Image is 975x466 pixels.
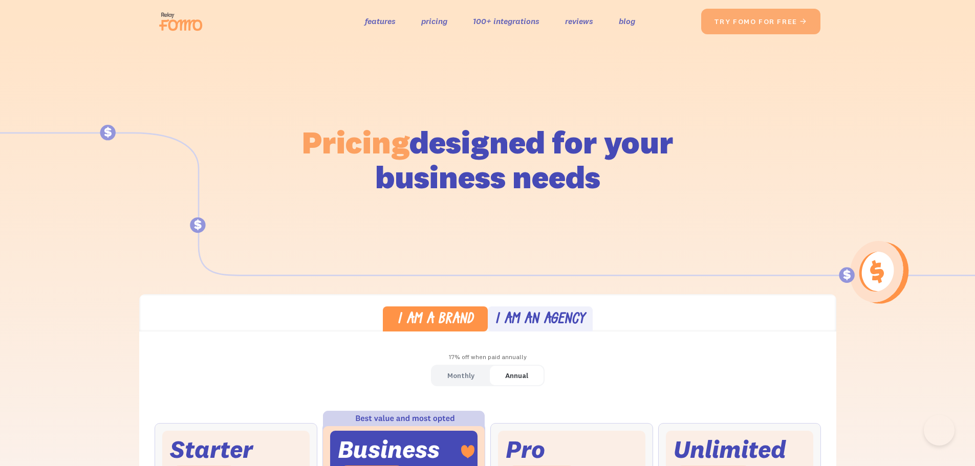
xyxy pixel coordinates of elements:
a: reviews [565,14,593,29]
a: pricing [421,14,447,29]
a: features [365,14,396,29]
div: Pro [506,438,545,460]
div: I am an agency [495,313,585,327]
div: Starter [170,438,253,460]
span: Pricing [302,122,409,162]
span:  [799,17,808,26]
iframe: Toggle Customer Support [924,415,955,446]
div: I am a brand [397,313,473,327]
h1: designed for your business needs [301,125,674,194]
div: 17% off when paid annually [139,350,836,365]
a: blog [619,14,635,29]
a: 100+ integrations [473,14,539,29]
div: Business [338,438,440,460]
div: Monthly [447,368,474,383]
div: Annual [505,368,528,383]
div: Unlimited [674,438,786,460]
a: try fomo for free [701,9,820,34]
